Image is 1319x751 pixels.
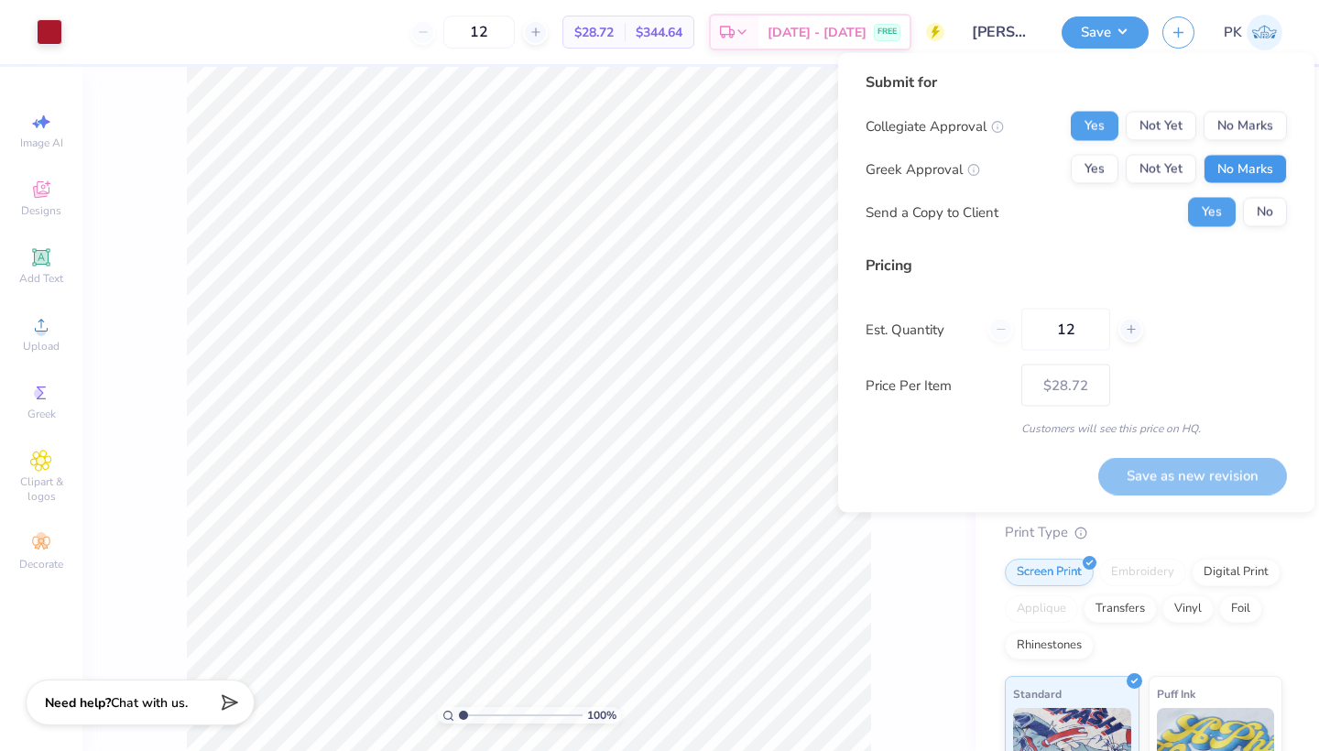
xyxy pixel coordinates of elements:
button: No Marks [1204,112,1287,141]
div: Digital Print [1192,559,1281,586]
input: Untitled Design [958,14,1048,50]
span: Designs [21,203,61,218]
span: Add Text [19,271,63,286]
span: Chat with us. [111,694,188,712]
input: – – [1021,309,1110,351]
div: Applique [1005,595,1078,623]
label: Price Per Item [866,375,1008,396]
img: Paul Kelley [1247,15,1282,50]
button: Yes [1188,198,1236,227]
div: Collegiate Approval [866,115,1004,136]
div: Print Type [1005,522,1282,543]
div: Submit for [866,71,1287,93]
span: Standard [1013,684,1062,703]
span: $344.64 [636,23,682,42]
button: No Marks [1204,155,1287,184]
span: $28.72 [574,23,614,42]
span: Puff Ink [1157,684,1195,703]
div: Screen Print [1005,559,1094,586]
span: Image AI [20,136,63,150]
span: Decorate [19,557,63,571]
button: Yes [1071,112,1118,141]
input: – – [443,16,515,49]
div: Rhinestones [1005,632,1094,659]
div: Foil [1219,595,1262,623]
span: PK [1224,22,1242,43]
label: Est. Quantity [866,319,975,340]
div: Greek Approval [866,158,980,180]
button: Not Yet [1126,112,1196,141]
button: Yes [1071,155,1118,184]
span: FREE [878,26,897,38]
div: Send a Copy to Client [866,201,998,223]
button: Not Yet [1126,155,1196,184]
a: PK [1224,15,1282,50]
span: [DATE] - [DATE] [768,23,867,42]
div: Customers will see this price on HQ. [866,420,1287,437]
button: Save [1062,16,1149,49]
div: Vinyl [1162,595,1214,623]
div: Transfers [1084,595,1157,623]
strong: Need help? [45,694,111,712]
button: No [1243,198,1287,227]
span: Greek [27,407,56,421]
span: 100 % [587,707,616,724]
span: Upload [23,339,60,354]
div: Pricing [866,255,1287,277]
span: Clipart & logos [9,474,73,504]
div: Embroidery [1099,559,1186,586]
